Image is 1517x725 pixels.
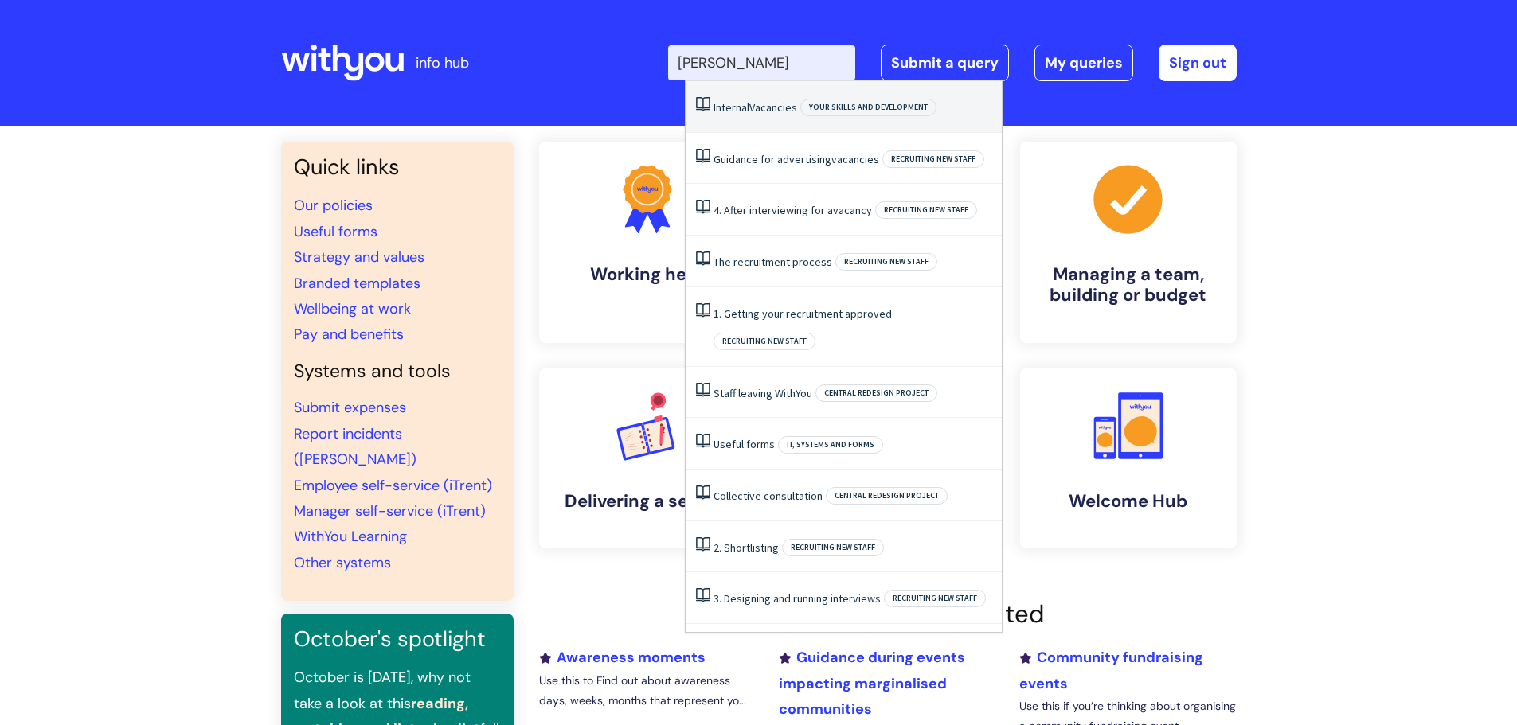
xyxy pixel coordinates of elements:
a: Staff leaving WithYou [714,386,812,400]
div: | - [668,45,1237,81]
h4: Delivering a service [552,491,743,512]
h4: Managing a team, building or budget [1033,264,1224,306]
a: Other systems [294,553,391,572]
h4: Working here [552,264,743,285]
a: Strategy and values [294,248,424,267]
span: IT, systems and forms [778,436,883,454]
span: vacancy [833,203,872,217]
a: The recruitment process [714,255,832,269]
a: Submit expenses [294,398,406,417]
a: Collective consultation [714,489,823,503]
h4: Systems and tools [294,361,501,383]
a: Sign out [1159,45,1237,81]
span: Recruiting new staff [882,150,984,168]
a: 2. Shortlisting [714,540,779,555]
span: Recruiting new staff [884,590,986,607]
a: 4. After interviewing for avacancy [714,203,872,217]
a: Welcome Hub [1020,368,1237,548]
p: Use this to Find out about awareness days, weeks, months that represent yo... [539,671,756,711]
a: Working here [539,142,756,343]
a: Employee self-service (iTrent) [294,476,492,495]
a: My queries [1034,45,1133,81]
a: 3. Designing and running interviews [714,591,881,606]
a: Useful forms [294,222,377,241]
span: Central redesign project [815,384,937,402]
a: Delivering a service [539,368,756,548]
span: Recruiting new staff [782,539,884,556]
h3: Quick links [294,154,501,180]
p: info hub [416,50,469,76]
a: Guidance for advertisingvacancies [714,152,879,166]
span: Central redesign project [826,487,948,505]
a: Pay and benefits [294,325,404,344]
input: Search [668,45,855,80]
a: InternalVacancies [714,100,797,115]
span: Recruiting new staff [835,253,937,271]
h3: October's spotlight [294,626,501,652]
a: Useful forms [714,437,775,451]
a: Our policies [294,196,373,215]
a: Managing a team, building or budget [1020,142,1237,343]
a: 1. Getting your recruitment approved [714,306,892,321]
h4: Welcome Hub [1033,491,1224,512]
span: vacancies [831,152,879,166]
h2: Recently added or updated [539,599,1237,629]
a: Manager self-service (iTrent) [294,501,486,520]
span: Vacancies [749,100,797,115]
a: Branded templates [294,274,420,293]
a: Wellbeing at work [294,299,411,318]
a: Community fundraising events [1019,648,1203,692]
a: WithYou Learning [294,527,407,546]
a: Awareness moments [539,648,706,667]
a: Submit a query [881,45,1009,81]
a: Report incidents ([PERSON_NAME]) [294,424,416,469]
span: Your skills and development [800,99,936,116]
a: Guidance during events impacting marginalised communities [779,648,965,719]
span: Recruiting new staff [875,201,977,219]
span: Recruiting new staff [714,333,815,350]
